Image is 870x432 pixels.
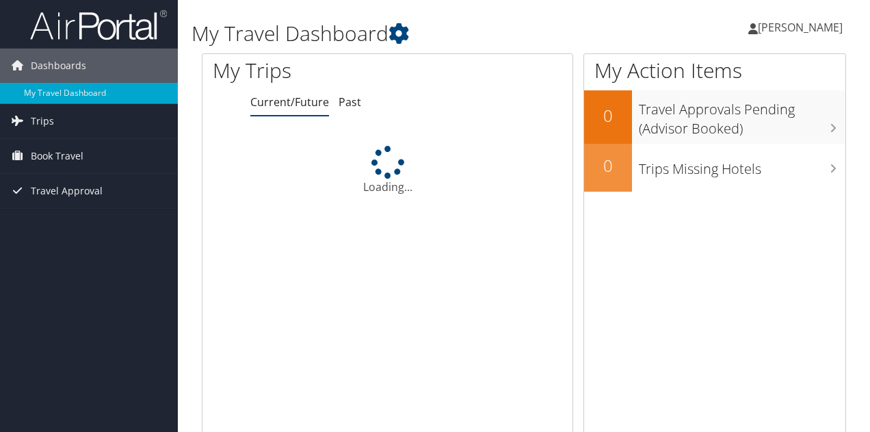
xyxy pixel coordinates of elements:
a: [PERSON_NAME] [748,7,856,48]
h1: My Action Items [584,56,845,85]
h3: Travel Approvals Pending (Advisor Booked) [639,93,845,138]
h2: 0 [584,104,632,127]
a: 0Trips Missing Hotels [584,144,845,192]
h3: Trips Missing Hotels [639,153,845,179]
img: airportal-logo.png [30,9,167,41]
a: 0Travel Approvals Pending (Advisor Booked) [584,90,845,143]
span: Dashboards [31,49,86,83]
h2: 0 [584,154,632,177]
a: Current/Future [250,94,329,110]
h1: My Trips [213,56,408,85]
span: Travel Approval [31,174,103,208]
span: [PERSON_NAME] [758,20,843,35]
div: Loading... [202,146,572,195]
span: Book Travel [31,139,83,173]
h1: My Travel Dashboard [192,19,635,48]
a: Past [339,94,361,110]
span: Trips [31,104,54,138]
